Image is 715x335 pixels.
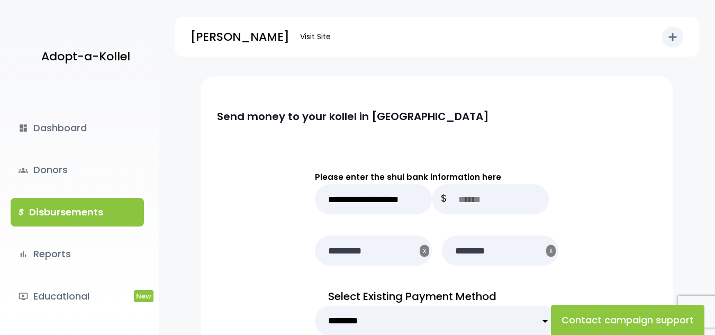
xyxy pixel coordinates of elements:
span: New [134,290,153,302]
a: Visit Site [295,26,336,47]
i: $ [19,205,24,220]
a: bar_chartReports [11,240,144,268]
button: X [546,245,556,257]
span: groups [19,166,28,175]
a: Adopt-a-Kollel [36,31,130,82]
p: Send money to your kollel in [GEOGRAPHIC_DATA] [217,108,632,125]
a: dashboardDashboard [11,114,144,142]
a: ondemand_videoEducationalNew [11,282,144,311]
p: Please enter the shul bank information here [315,170,558,184]
button: Contact campaign support [551,305,704,335]
button: add [662,26,683,48]
i: dashboard [19,123,28,133]
p: Adopt-a-Kollel [41,46,130,67]
p: [PERSON_NAME] [191,26,289,48]
i: add [666,31,679,43]
i: ondemand_video [19,292,28,301]
a: groupsDonors [11,156,144,184]
p: $ [432,184,456,214]
p: Select Existing Payment Method [315,287,558,306]
i: bar_chart [19,249,28,259]
button: X [420,245,429,257]
a: $Disbursements [11,198,144,227]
